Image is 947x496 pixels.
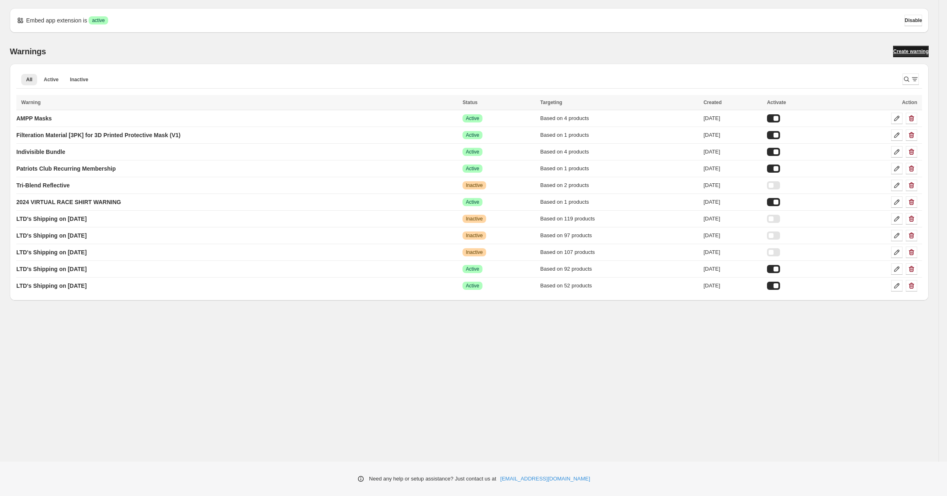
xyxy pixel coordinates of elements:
[21,100,41,105] span: Warning
[16,262,87,276] a: LTD's Shipping on [DATE]
[540,148,699,156] div: Based on 4 products
[703,231,762,240] div: [DATE]
[16,265,87,273] p: LTD's Shipping on [DATE]
[466,199,479,205] span: Active
[16,248,87,256] p: LTD's Shipping on [DATE]
[10,47,46,56] h2: Warnings
[466,266,479,272] span: Active
[466,132,479,138] span: Active
[16,112,52,125] a: AMPP Masks
[16,282,87,290] p: LTD's Shipping on [DATE]
[540,198,699,206] div: Based on 1 products
[16,181,70,189] p: Tri-Blend Reflective
[893,46,929,57] a: Create warning
[540,265,699,273] div: Based on 92 products
[462,100,478,105] span: Status
[16,114,52,122] p: AMPP Masks
[16,246,87,259] a: LTD's Shipping on [DATE]
[466,249,482,256] span: Inactive
[16,229,87,242] a: LTD's Shipping on [DATE]
[540,231,699,240] div: Based on 97 products
[540,165,699,173] div: Based on 1 products
[16,212,87,225] a: LTD's Shipping on [DATE]
[767,100,786,105] span: Activate
[16,198,121,206] p: 2024 VIRTUAL RACE SHIRT WARNING
[703,181,762,189] div: [DATE]
[466,115,479,122] span: Active
[466,216,482,222] span: Inactive
[16,231,87,240] p: LTD's Shipping on [DATE]
[466,149,479,155] span: Active
[70,76,88,83] span: Inactive
[16,148,65,156] p: Indivisible Bundle
[703,114,762,122] div: [DATE]
[540,282,699,290] div: Based on 52 products
[703,248,762,256] div: [DATE]
[703,215,762,223] div: [DATE]
[500,475,590,483] a: [EMAIL_ADDRESS][DOMAIN_NAME]
[16,131,180,139] p: Filteration Material [3PK] for 3D Printed Protective Mask (V1)
[466,165,479,172] span: Active
[92,17,104,24] span: active
[16,179,70,192] a: Tri-Blend Reflective
[902,100,917,105] span: Action
[26,16,87,24] p: Embed app extension is
[703,282,762,290] div: [DATE]
[44,76,58,83] span: Active
[16,196,121,209] a: 2024 VIRTUAL RACE SHIRT WARNING
[703,131,762,139] div: [DATE]
[466,182,482,189] span: Inactive
[905,15,922,26] button: Disable
[466,232,482,239] span: Inactive
[16,162,116,175] a: Patriots Club Recurring Membership
[540,114,699,122] div: Based on 4 products
[703,265,762,273] div: [DATE]
[16,215,87,223] p: LTD's Shipping on [DATE]
[540,181,699,189] div: Based on 2 products
[893,48,929,55] span: Create warning
[540,248,699,256] div: Based on 107 products
[16,279,87,292] a: LTD's Shipping on [DATE]
[703,100,722,105] span: Created
[16,129,180,142] a: Filteration Material [3PK] for 3D Printed Protective Mask (V1)
[703,148,762,156] div: [DATE]
[703,165,762,173] div: [DATE]
[540,131,699,139] div: Based on 1 products
[540,215,699,223] div: Based on 119 products
[703,198,762,206] div: [DATE]
[903,73,919,85] button: Search and filter results
[26,76,32,83] span: All
[16,145,65,158] a: Indivisible Bundle
[16,165,116,173] p: Patriots Club Recurring Membership
[905,17,922,24] span: Disable
[540,100,562,105] span: Targeting
[466,282,479,289] span: Active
